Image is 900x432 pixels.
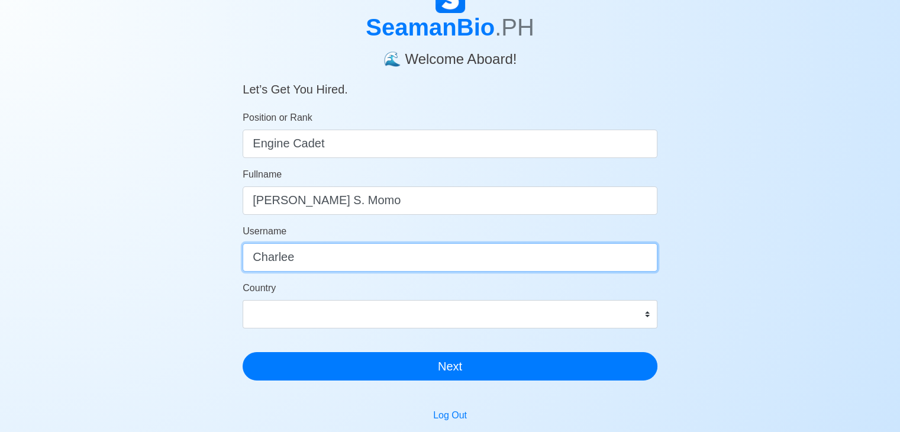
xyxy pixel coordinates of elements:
input: ex. 2nd Officer w/Master License [243,130,657,158]
span: Username [243,226,286,236]
label: Country [243,281,276,295]
h4: 🌊 Welcome Aboard! [243,41,657,68]
input: Ex. donaldcris [243,243,657,272]
button: Next [243,352,657,381]
span: .PH [495,14,534,40]
span: Fullname [243,169,282,179]
span: Position or Rank [243,112,312,122]
input: Your Fullname [243,186,657,215]
button: Log Out [425,404,475,427]
h5: Let’s Get You Hired. [243,68,657,96]
h1: SeamanBio [243,13,657,41]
